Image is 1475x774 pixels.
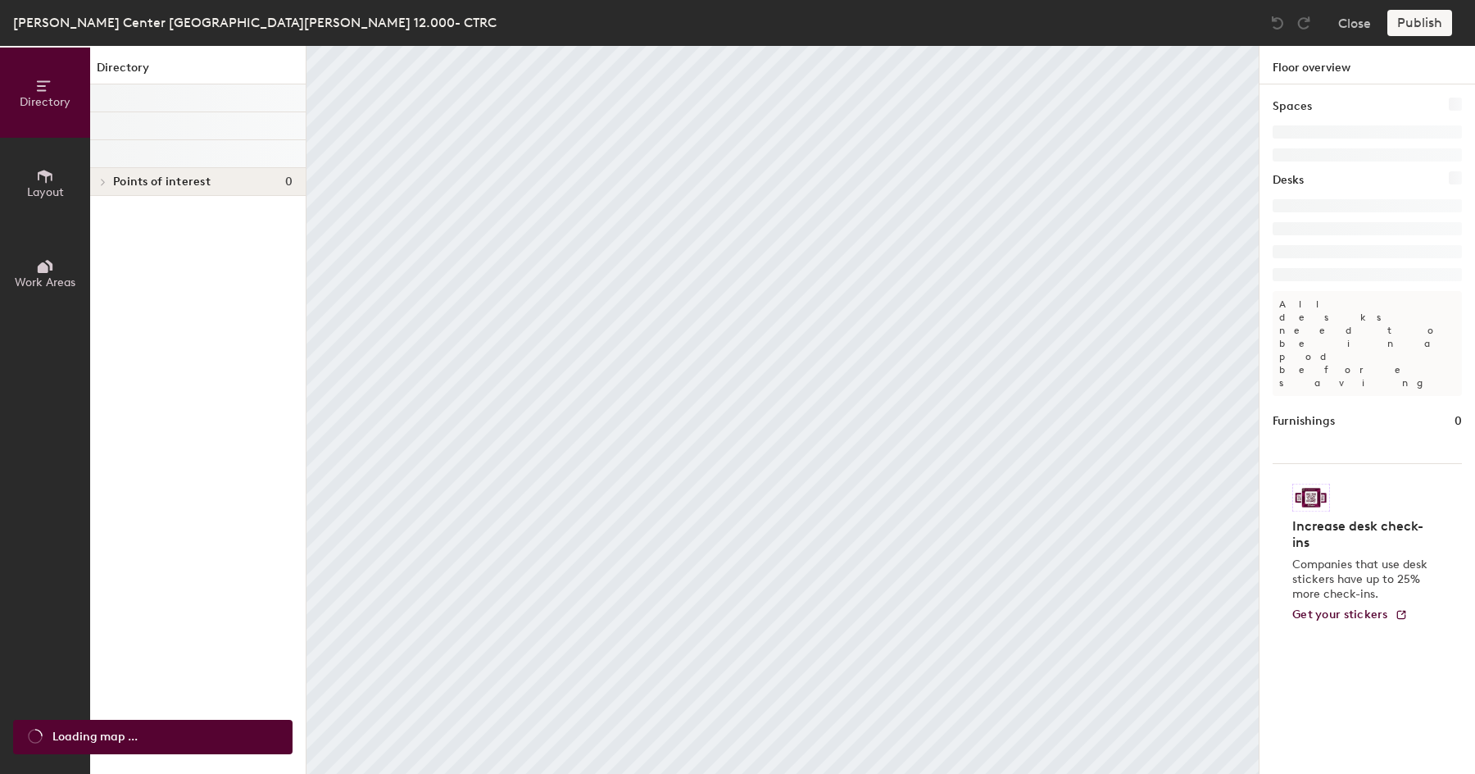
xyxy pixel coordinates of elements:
img: Sticker logo [1292,484,1330,512]
span: Points of interest [113,175,211,189]
h1: Spaces [1273,98,1312,116]
button: Close [1338,10,1371,36]
span: Directory [20,95,70,109]
span: Layout [27,185,64,199]
span: Get your stickers [1292,608,1388,621]
canvas: Map [306,46,1259,774]
img: Redo [1296,15,1312,31]
p: All desks need to be in a pod before saving [1273,291,1462,396]
h1: Furnishings [1273,412,1335,430]
span: Work Areas [15,275,75,289]
a: Get your stickers [1292,608,1408,622]
h1: Desks [1273,171,1304,189]
span: 0 [285,175,293,189]
h4: Increase desk check-ins [1292,518,1432,551]
span: Loading map ... [52,728,138,746]
div: [PERSON_NAME] Center [GEOGRAPHIC_DATA][PERSON_NAME] 12.000- CTRC [13,12,497,33]
p: Companies that use desk stickers have up to 25% more check-ins. [1292,558,1432,602]
h1: Directory [90,59,306,84]
h1: 0 [1455,412,1462,430]
h1: Floor overview [1259,46,1475,84]
img: Undo [1269,15,1286,31]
